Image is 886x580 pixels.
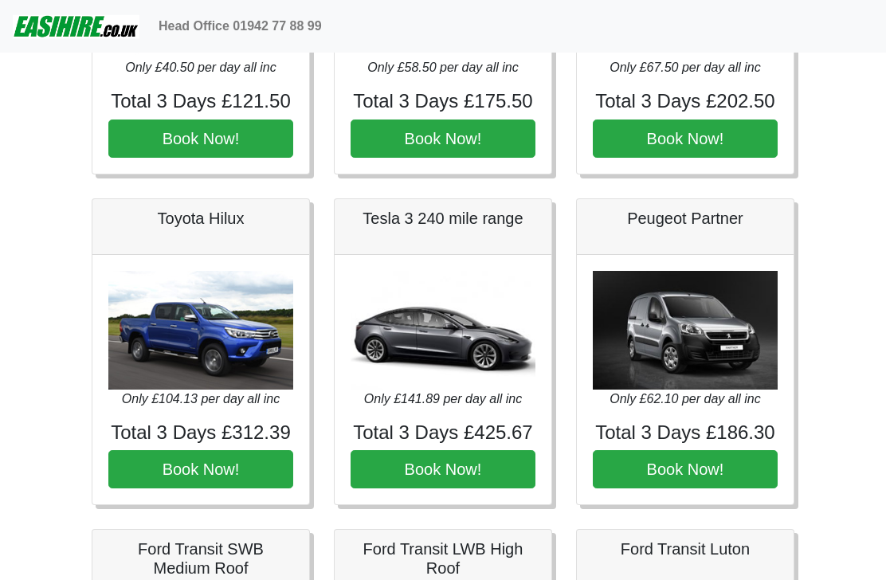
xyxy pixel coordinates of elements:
[351,450,535,488] button: Book Now!
[108,209,293,228] h5: Toyota Hilux
[125,61,276,74] i: Only £40.50 per day all inc
[593,539,778,558] h5: Ford Transit Luton
[364,392,522,406] i: Only £141.89 per day all inc
[122,392,280,406] i: Only £104.13 per day all inc
[593,90,778,113] h4: Total 3 Days £202.50
[351,209,535,228] h5: Tesla 3 240 mile range
[351,120,535,158] button: Book Now!
[593,450,778,488] button: Book Now!
[367,61,518,74] i: Only £58.50 per day all inc
[108,120,293,158] button: Book Now!
[593,271,778,390] img: Peugeot Partner
[108,271,293,390] img: Toyota Hilux
[351,90,535,113] h4: Total 3 Days £175.50
[593,209,778,228] h5: Peugeot Partner
[108,421,293,445] h4: Total 3 Days £312.39
[159,19,322,33] b: Head Office 01942 77 88 99
[610,61,760,74] i: Only £67.50 per day all inc
[108,90,293,113] h4: Total 3 Days £121.50
[351,271,535,390] img: Tesla 3 240 mile range
[593,120,778,158] button: Book Now!
[610,392,760,406] i: Only £62.10 per day all inc
[108,450,293,488] button: Book Now!
[152,10,328,42] a: Head Office 01942 77 88 99
[13,10,139,42] img: easihire_logo_small.png
[351,539,535,578] h5: Ford Transit LWB High Roof
[593,421,778,445] h4: Total 3 Days £186.30
[108,539,293,578] h5: Ford Transit SWB Medium Roof
[351,421,535,445] h4: Total 3 Days £425.67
